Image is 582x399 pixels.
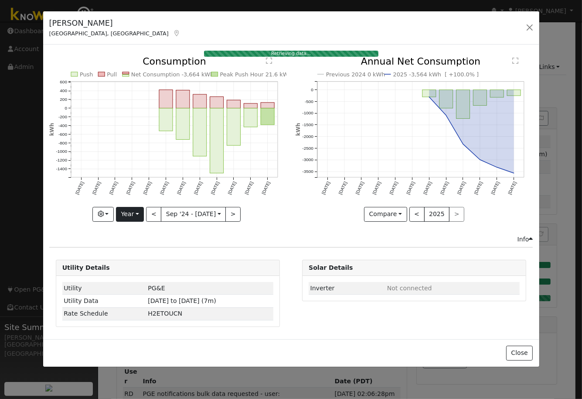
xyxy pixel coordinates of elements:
[512,172,516,175] circle: onclick=""
[405,181,415,195] text: [DATE]
[210,108,223,173] rect: onclick=""
[204,51,378,57] div: Retrieving data...
[361,56,481,67] text: Annual Net Consumption
[56,149,67,154] text: -1000
[148,297,216,304] span: [DATE] to [DATE] (7m)
[512,57,518,64] text: 
[193,95,207,109] rect: onclick=""
[176,108,190,140] rect: onclick=""
[58,132,67,137] text: -600
[159,108,173,131] rect: onclick=""
[60,97,67,102] text: 200
[422,90,436,97] rect: onclick=""
[62,264,110,271] strong: Utility Details
[295,123,301,136] text: kWh
[159,90,173,108] rect: onclick=""
[517,235,533,244] div: Info
[62,282,146,295] td: Utility
[131,71,214,78] text: Net Consumption -3,664 kWh
[424,207,450,222] button: 2025
[326,71,385,78] text: Previous 2024 0 kWh
[302,158,313,162] text: -3000
[507,181,517,195] text: [DATE]
[210,181,220,195] text: [DATE]
[506,346,533,361] button: Close
[473,181,483,195] text: [DATE]
[409,207,425,222] button: <
[387,285,432,292] span: ID: null, authorized: None
[507,90,521,96] rect: onclick=""
[244,108,257,127] rect: onclick=""
[478,158,482,162] circle: onclick=""
[176,181,186,195] text: [DATE]
[227,100,240,109] rect: onclick=""
[445,114,448,117] circle: onclick=""
[309,282,385,295] td: Inverter
[58,123,67,128] text: -400
[107,71,117,78] text: Pull
[148,310,182,317] span: V
[65,106,67,111] text: 0
[244,103,257,108] rect: onclick=""
[261,103,274,108] rect: onclick=""
[456,181,466,195] text: [DATE]
[244,181,254,195] text: [DATE]
[159,181,169,195] text: [DATE]
[321,181,331,195] text: [DATE]
[125,181,135,195] text: [DATE]
[91,181,101,195] text: [DATE]
[148,285,165,292] span: ID: 17254918, authorized: 09/05/25
[302,111,313,116] text: -1000
[490,181,500,195] text: [DATE]
[393,71,479,78] text: 2025 -3,564 kWh [ +100.0% ]
[372,181,382,195] text: [DATE]
[227,108,240,145] rect: onclick=""
[142,181,152,195] text: [DATE]
[193,108,207,156] rect: onclick=""
[80,71,93,78] text: Push
[302,134,313,139] text: -2000
[338,181,348,195] text: [DATE]
[422,181,432,195] text: [DATE]
[143,56,206,67] text: Consumption
[261,108,274,125] rect: onclick=""
[490,90,504,97] rect: onclick=""
[266,57,272,64] text: 
[220,71,292,78] text: Peak Push Hour 21.6 kWh
[56,158,67,163] text: -1200
[75,181,85,195] text: [DATE]
[60,89,67,93] text: 400
[108,181,118,195] text: [DATE]
[495,166,499,169] circle: onclick=""
[473,90,487,106] rect: onclick=""
[62,295,146,307] td: Utility Data
[439,181,449,195] text: [DATE]
[60,80,67,85] text: 600
[227,181,237,195] text: [DATE]
[116,207,144,222] button: Year
[439,90,453,108] rect: onclick=""
[62,307,146,320] td: Rate Schedule
[389,181,399,195] text: [DATE]
[461,143,465,146] circle: onclick=""
[305,99,313,104] text: -500
[302,123,313,127] text: -1500
[456,90,470,119] rect: onclick=""
[56,167,67,172] text: -1400
[161,207,226,222] button: Sep '24 - [DATE]
[173,30,181,37] a: Map
[428,96,431,99] circle: onclick=""
[364,207,407,222] button: Compare
[311,87,313,92] text: 0
[309,264,353,271] strong: Solar Details
[49,123,55,136] text: kWh
[355,181,365,195] text: [DATE]
[261,181,271,195] text: [DATE]
[58,114,67,119] text: -200
[176,90,190,108] rect: onclick=""
[193,181,203,195] text: [DATE]
[58,141,67,145] text: -800
[49,17,181,29] h5: [PERSON_NAME]
[225,207,241,222] button: >
[302,169,313,174] text: -3500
